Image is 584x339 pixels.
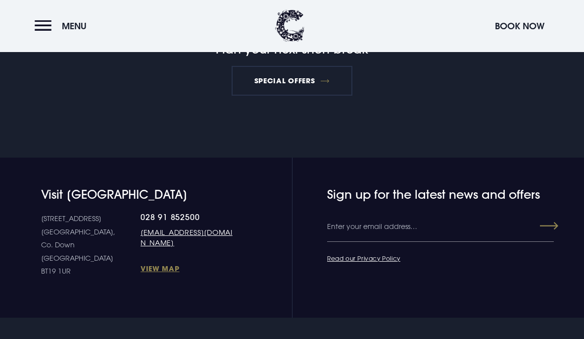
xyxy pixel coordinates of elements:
a: Read our Privacy Policy [327,255,400,263]
input: Enter your email address… [327,213,554,242]
p: [STREET_ADDRESS] [GEOGRAPHIC_DATA], Co. Down [GEOGRAPHIC_DATA] BT19 1UR [41,213,141,279]
span: Menu [62,20,87,32]
button: Submit [523,218,558,235]
h4: Sign up for the latest news and offers [327,188,521,202]
a: Special Offers [232,66,352,96]
img: Clandeboye Lodge [275,10,305,42]
a: View Map [141,264,237,274]
a: 028 91 852500 [141,213,237,223]
button: Menu [35,15,92,37]
button: Book Now [490,15,549,37]
h2: Plan your next short break [59,43,524,57]
h4: Visit [GEOGRAPHIC_DATA] [41,188,239,202]
a: [EMAIL_ADDRESS][DOMAIN_NAME] [141,227,237,248]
